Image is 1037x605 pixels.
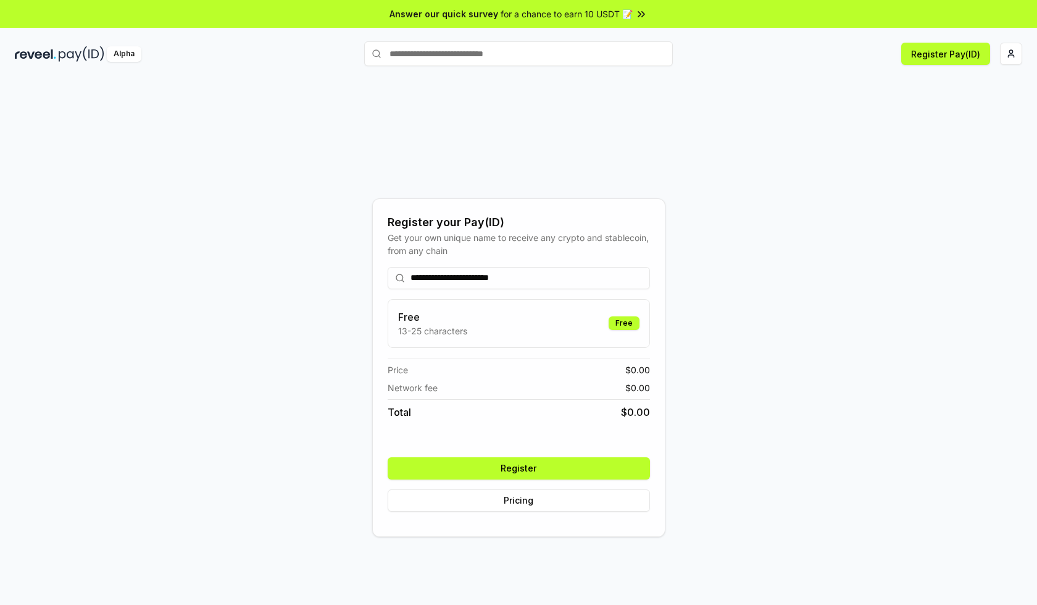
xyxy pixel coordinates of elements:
div: Register your Pay(ID) [388,214,650,231]
span: Network fee [388,381,438,394]
button: Pricing [388,489,650,512]
span: Price [388,363,408,376]
button: Register [388,457,650,480]
div: Get your own unique name to receive any crypto and stablecoin, from any chain [388,231,650,257]
h3: Free [398,310,467,324]
img: pay_id [59,46,104,62]
div: Alpha [107,46,141,62]
div: Free [609,316,639,330]
p: 13-25 characters [398,324,467,337]
img: reveel_dark [15,46,56,62]
span: $ 0.00 [621,405,650,420]
span: Total [388,405,411,420]
span: for a chance to earn 10 USDT 📝 [501,7,633,20]
span: Answer our quick survey [389,7,498,20]
button: Register Pay(ID) [901,43,990,65]
span: $ 0.00 [625,363,650,376]
span: $ 0.00 [625,381,650,394]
